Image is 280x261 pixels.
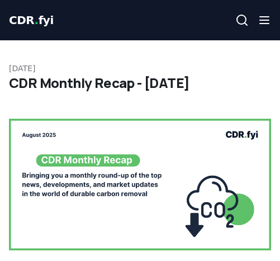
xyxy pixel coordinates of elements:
span: . [35,13,39,27]
p: [DATE] [9,63,271,74]
a: CDR.fyi [9,12,54,28]
span: CDR fyi [9,13,54,27]
img: blog post image [9,119,271,250]
h1: CDR Monthly Recap - [DATE] [9,74,271,92]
